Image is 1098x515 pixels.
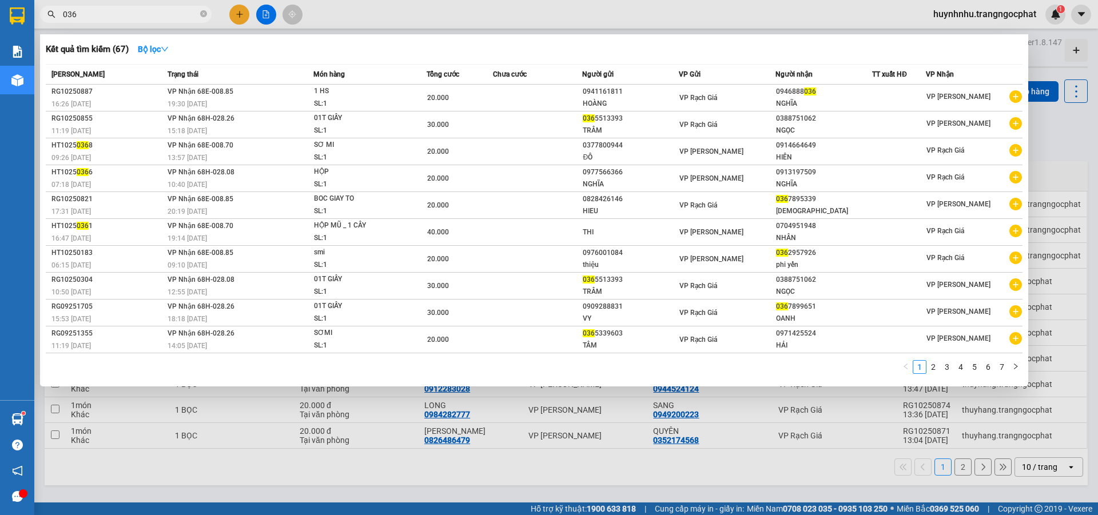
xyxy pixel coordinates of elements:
div: 0388751062 [776,274,872,286]
span: VP Nhận 68E-008.70 [168,222,233,230]
span: 30.000 [427,309,449,317]
button: right [1009,360,1023,374]
span: 036 [804,87,816,95]
span: 20.000 [427,336,449,344]
span: VP Rạch Giá [679,94,717,102]
a: 7 [996,361,1008,373]
span: VP [PERSON_NAME] [679,255,743,263]
li: 3 [940,360,954,374]
a: 6 [982,361,994,373]
div: SL: 1 [314,151,400,164]
span: 09:10 [DATE] [168,261,207,269]
span: 20.000 [427,147,449,155]
span: VP Nhận 68H-028.08 [168,168,234,176]
span: plus-circle [1009,251,1022,264]
sup: 1 [22,412,25,415]
span: 036 [776,302,788,310]
div: HT1025 6 [51,166,164,178]
div: HT1025 8 [51,139,164,151]
span: Chưa cước [493,70,527,78]
span: [PERSON_NAME] [51,70,105,78]
div: NGHĨA [776,98,872,110]
div: smi [314,246,400,259]
div: SL: 1 [314,286,400,298]
span: 036 [77,168,89,176]
div: 2957926 [776,247,872,259]
div: NGHĨA [776,178,872,190]
span: VP [PERSON_NAME] [926,281,990,289]
div: 7899651 [776,301,872,313]
span: VP Nhận 68H-028.26 [168,114,234,122]
div: 5513393 [583,274,678,286]
span: plus-circle [1009,117,1022,130]
span: close-circle [200,9,207,20]
div: ĐÔ [583,151,678,163]
span: plus-circle [1009,332,1022,345]
span: right [1012,363,1019,370]
span: 20.000 [427,255,449,263]
div: thiệu [583,259,678,271]
span: VP [PERSON_NAME] [926,93,990,101]
span: VP Rạch Giá [926,227,964,235]
span: VP Nhận 68H-028.08 [168,276,234,284]
a: 5 [968,361,981,373]
button: Bộ lọcdown [129,40,178,58]
span: VP [PERSON_NAME] [679,147,743,155]
span: close-circle [200,10,207,17]
div: 1 HS [314,85,400,98]
span: 13:57 [DATE] [168,154,207,162]
div: 0909288831 [583,301,678,313]
div: 0914664649 [776,139,872,151]
li: Next Page [1009,360,1023,374]
span: plus-circle [1009,144,1022,157]
span: 16:47 [DATE] [51,234,91,242]
span: Tổng cước [427,70,459,78]
div: SL: 1 [314,205,400,218]
a: 4 [954,361,967,373]
li: 5 [968,360,981,374]
span: 10:50 [DATE] [51,288,91,296]
div: RG10250821 [51,193,164,205]
span: 20.000 [427,174,449,182]
span: 036 [583,114,595,122]
div: NHÂN [776,232,872,244]
div: 7895339 [776,193,872,205]
span: VP Nhận 68E-008.85 [168,249,233,257]
span: 18:18 [DATE] [168,315,207,323]
span: 15:18 [DATE] [168,127,207,135]
div: TÂM [583,340,678,352]
img: solution-icon [11,46,23,58]
div: VY [583,313,678,325]
span: 10:40 [DATE] [168,181,207,189]
div: SƠ MI [314,139,400,151]
span: VP Rạch Giá [679,121,717,129]
div: 5339603 [583,328,678,340]
span: 06:15 [DATE] [51,261,91,269]
span: VP Rạch Giá [679,201,717,209]
span: 30.000 [427,282,449,290]
span: 036 [77,141,89,149]
li: 4 [954,360,968,374]
a: 3 [941,361,953,373]
span: 19:14 [DATE] [168,234,207,242]
strong: Bộ lọc [138,45,169,54]
div: HỘP [314,166,400,178]
span: 15:53 [DATE] [51,315,91,323]
img: logo-vxr [10,7,25,25]
span: Người nhận [775,70,813,78]
span: 14:05 [DATE] [168,342,207,350]
div: RG09251705 [51,301,164,313]
div: 01T GIẤY [314,300,400,313]
span: 036 [776,249,788,257]
span: plus-circle [1009,90,1022,103]
div: 0828426146 [583,193,678,205]
div: SL: 1 [314,178,400,191]
span: down [161,45,169,53]
div: NGHĨA [583,178,678,190]
span: 09:26 [DATE] [51,154,91,162]
span: plus-circle [1009,278,1022,291]
span: VP Nhận 68E-008.85 [168,195,233,203]
span: 036 [77,222,89,230]
div: NGỌC [776,286,872,298]
span: VP [PERSON_NAME] [926,334,990,342]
